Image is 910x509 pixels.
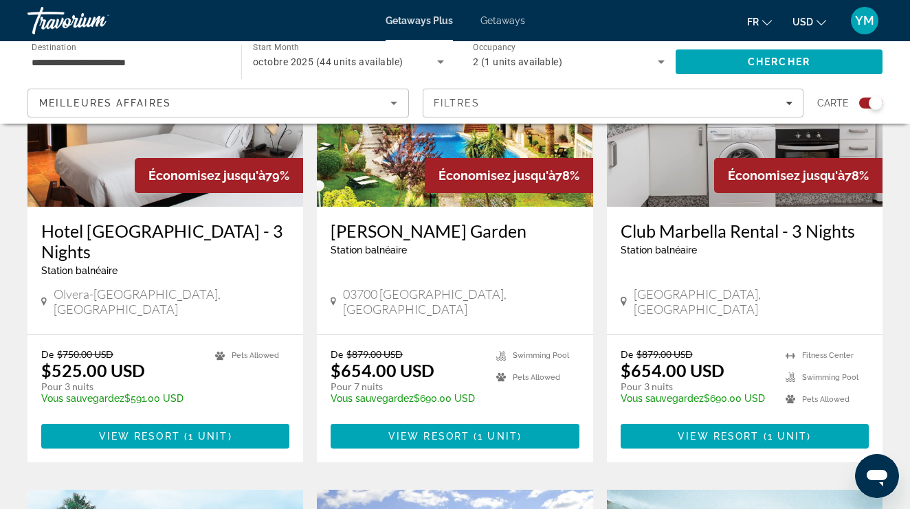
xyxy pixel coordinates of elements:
span: Chercher [748,56,810,67]
span: $879.00 USD [346,348,403,360]
a: Getaways Plus [386,15,453,26]
button: Change currency [792,12,826,32]
span: 1 unit [478,431,518,442]
span: Fitness Center [802,351,854,360]
a: Getaways [480,15,525,26]
span: Station balnéaire [331,245,407,256]
mat-select: Sort by [39,95,397,111]
span: Station balnéaire [41,265,118,276]
span: Swimming Pool [513,351,569,360]
span: 03700 [GEOGRAPHIC_DATA], [GEOGRAPHIC_DATA] [343,286,579,317]
span: Pets Allowed [513,373,560,382]
span: YM [855,14,874,27]
p: Pour 3 nuits [621,381,772,393]
button: Filters [423,89,804,117]
span: 1 unit [188,431,228,442]
p: $690.00 USD [621,393,772,404]
span: 2 (1 units available) [473,56,562,67]
a: [PERSON_NAME] Garden [331,220,579,241]
div: 79% [135,158,303,193]
span: Vous sauvegardez [621,393,704,404]
a: Hotel [GEOGRAPHIC_DATA] - 3 Nights [41,220,289,262]
p: Pour 7 nuits [331,381,482,393]
span: USD [792,16,813,27]
span: Station balnéaire [621,245,697,256]
span: Carte [817,93,849,113]
button: View Resort(1 unit) [621,424,869,449]
span: ( ) [759,431,811,442]
span: ( ) [180,431,232,442]
span: Olvera-[GEOGRAPHIC_DATA], [GEOGRAPHIC_DATA] [54,286,289,317]
span: Meilleures affaires [39,98,171,109]
span: View Resort [388,431,469,442]
input: Select destination [32,54,223,71]
button: User Menu [847,6,883,35]
button: Change language [747,12,772,32]
p: $591.00 USD [41,393,201,404]
p: $654.00 USD [331,360,434,381]
p: $654.00 USD [621,360,724,381]
button: Search [676,49,883,74]
div: 78% [425,158,593,193]
p: $690.00 USD [331,393,482,404]
span: $750.00 USD [57,348,113,360]
p: $525.00 USD [41,360,145,381]
span: [GEOGRAPHIC_DATA], [GEOGRAPHIC_DATA] [634,286,869,317]
span: Occupancy [473,43,516,52]
span: octobre 2025 (44 units available) [253,56,403,67]
button: View Resort(1 unit) [331,424,579,449]
a: Club Marbella Rental - 3 Nights [621,220,869,241]
span: Économisez jusqu'à [148,168,265,183]
span: View Resort [99,431,180,442]
span: De [331,348,343,360]
a: Travorium [27,3,165,38]
span: $879.00 USD [636,348,693,360]
span: Filtres [434,98,480,109]
span: De [621,348,633,360]
span: View Resort [678,431,759,442]
button: View Resort(1 unit) [41,424,289,449]
span: De [41,348,54,360]
span: Pets Allowed [232,351,279,360]
p: Pour 3 nuits [41,381,201,393]
span: ( ) [469,431,522,442]
iframe: Bouton de lancement de la fenêtre de messagerie [855,454,899,498]
span: Économisez jusqu'à [728,168,845,183]
span: Pets Allowed [802,395,850,404]
span: Vous sauvegardez [41,393,124,404]
span: Économisez jusqu'à [439,168,555,183]
span: Start Month [253,43,299,52]
span: Destination [32,42,76,52]
span: Swimming Pool [802,373,858,382]
div: 78% [714,158,883,193]
span: Vous sauvegardez [331,393,414,404]
span: 1 unit [768,431,808,442]
span: fr [747,16,759,27]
